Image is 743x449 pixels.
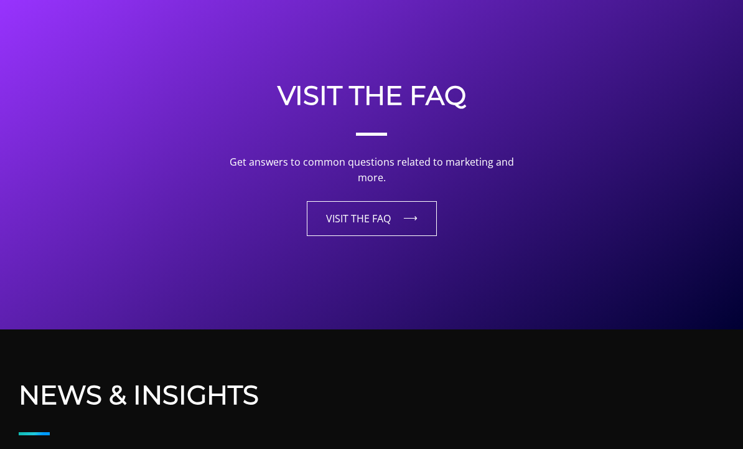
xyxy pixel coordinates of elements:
a: VISIT THE FAQ [307,201,437,236]
a: News & Insights [19,379,724,410]
iframe: Chat Widget [681,389,743,449]
h2: VISIT THE FAQ [216,80,527,111]
p: Get answers to common questions related to marketing and more. [216,154,527,186]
